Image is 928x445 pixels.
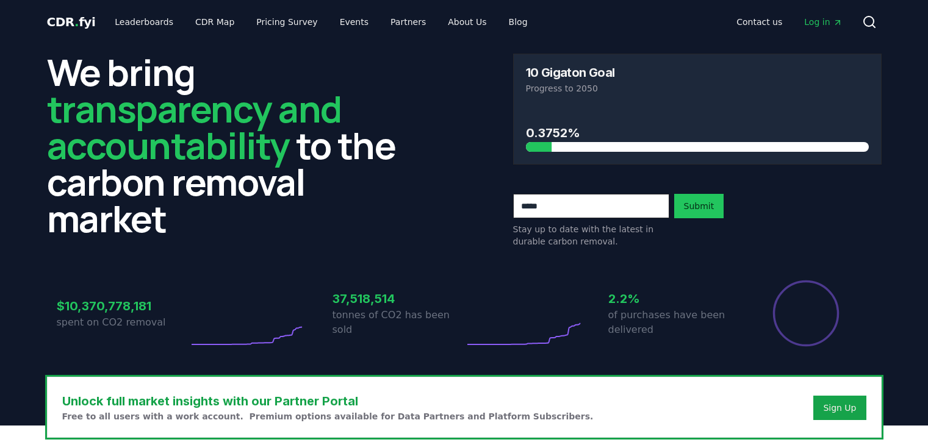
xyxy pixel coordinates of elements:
[608,308,740,337] p: of purchases have been delivered
[513,223,669,247] p: Stay up to date with the latest in durable carbon removal.
[62,392,594,410] h3: Unlock full market insights with our Partner Portal
[813,396,866,420] button: Sign Up
[333,308,464,337] p: tonnes of CO2 has been sold
[105,11,537,33] nav: Main
[47,13,96,30] a: CDR.fyi
[57,297,189,315] h3: $10,370,778,181
[381,11,436,33] a: Partners
[438,11,496,33] a: About Us
[526,66,615,79] h3: 10 Gigaton Goal
[333,290,464,308] h3: 37,518,514
[62,410,594,422] p: Free to all users with a work account. Premium options available for Data Partners and Platform S...
[727,11,852,33] nav: Main
[526,124,869,142] h3: 0.3752%
[727,11,792,33] a: Contact us
[47,84,342,170] span: transparency and accountability
[823,402,856,414] a: Sign Up
[185,11,244,33] a: CDR Map
[105,11,183,33] a: Leaderboards
[804,16,842,28] span: Log in
[330,11,378,33] a: Events
[608,290,740,308] h3: 2.2%
[794,11,852,33] a: Log in
[246,11,327,33] a: Pricing Survey
[47,15,96,29] span: CDR fyi
[674,194,724,218] button: Submit
[57,315,189,330] p: spent on CO2 removal
[772,279,840,347] div: Percentage of sales delivered
[47,54,415,237] h2: We bring to the carbon removal market
[74,15,79,29] span: .
[526,82,869,94] p: Progress to 2050
[499,11,538,33] a: Blog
